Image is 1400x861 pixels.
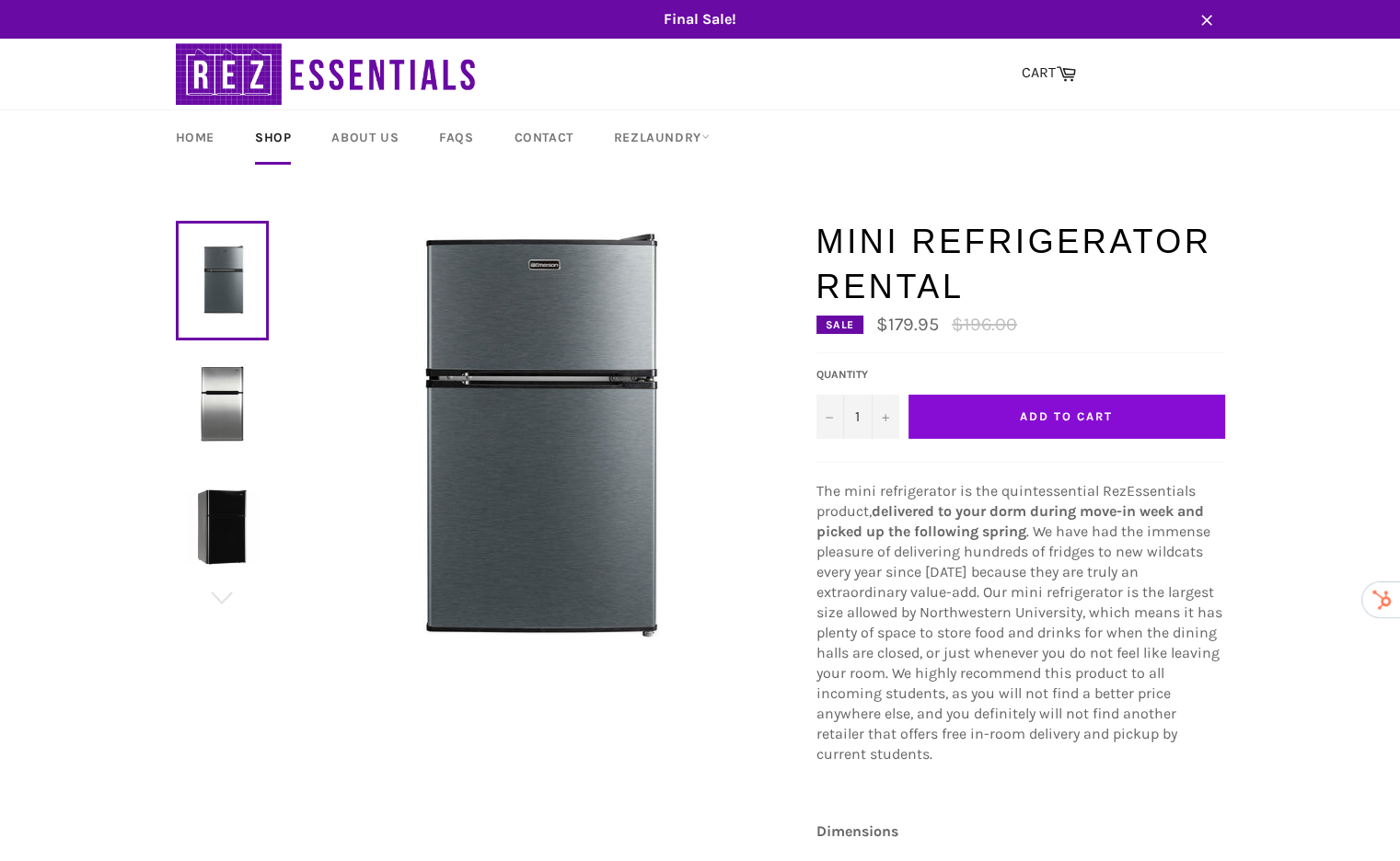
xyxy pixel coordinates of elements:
[816,522,1222,763] span: . We have had the immense pleasure of delivering hundreds of fridges to new wildcats every year s...
[1020,409,1112,423] span: Add to Cart
[816,395,844,439] button: Decrease quantity
[876,314,939,335] span: $179.95
[1012,54,1085,93] a: CART
[421,110,492,165] a: FAQs
[312,219,754,660] img: Mini Refrigerator Rental
[816,367,899,383] label: Quantity
[816,316,863,334] div: Sale
[816,219,1225,310] h1: Mini Refrigerator Rental
[313,110,417,165] a: About Us
[157,9,1244,29] span: Final Sale!
[157,110,233,165] a: Home
[237,110,309,165] a: Shop
[908,395,1225,439] button: Add to Cart
[596,110,728,165] a: RezLaundry
[185,489,260,564] img: Mini Refrigerator Rental
[816,482,1196,520] span: The mini refrigerator is the quintessential RezEssentials product,
[816,502,1204,540] strong: delivered to your dorm during move-in week and picked up the following spring
[496,110,592,165] a: Contact
[185,366,260,441] img: Mini Refrigerator Rental
[952,314,1017,335] s: $196.00
[872,395,899,439] button: Increase quantity
[176,39,480,109] img: RezEssentials
[816,822,898,840] strong: Dimensions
